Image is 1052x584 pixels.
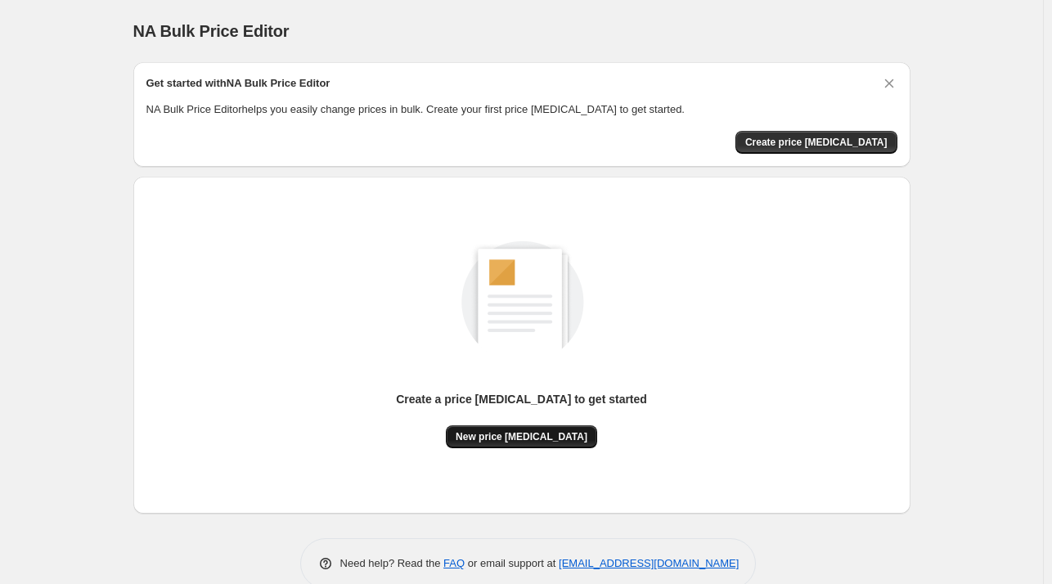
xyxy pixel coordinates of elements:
span: Need help? Read the [340,557,444,569]
span: or email support at [465,557,559,569]
h2: Get started with NA Bulk Price Editor [146,75,330,92]
button: New price [MEDICAL_DATA] [446,425,597,448]
a: [EMAIL_ADDRESS][DOMAIN_NAME] [559,557,739,569]
p: NA Bulk Price Editor helps you easily change prices in bulk. Create your first price [MEDICAL_DAT... [146,101,897,118]
button: Create price change job [735,131,897,154]
span: NA Bulk Price Editor [133,22,290,40]
span: Create price [MEDICAL_DATA] [745,136,888,149]
span: New price [MEDICAL_DATA] [456,430,587,443]
p: Create a price [MEDICAL_DATA] to get started [396,391,647,407]
button: Dismiss card [881,75,897,92]
a: FAQ [443,557,465,569]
